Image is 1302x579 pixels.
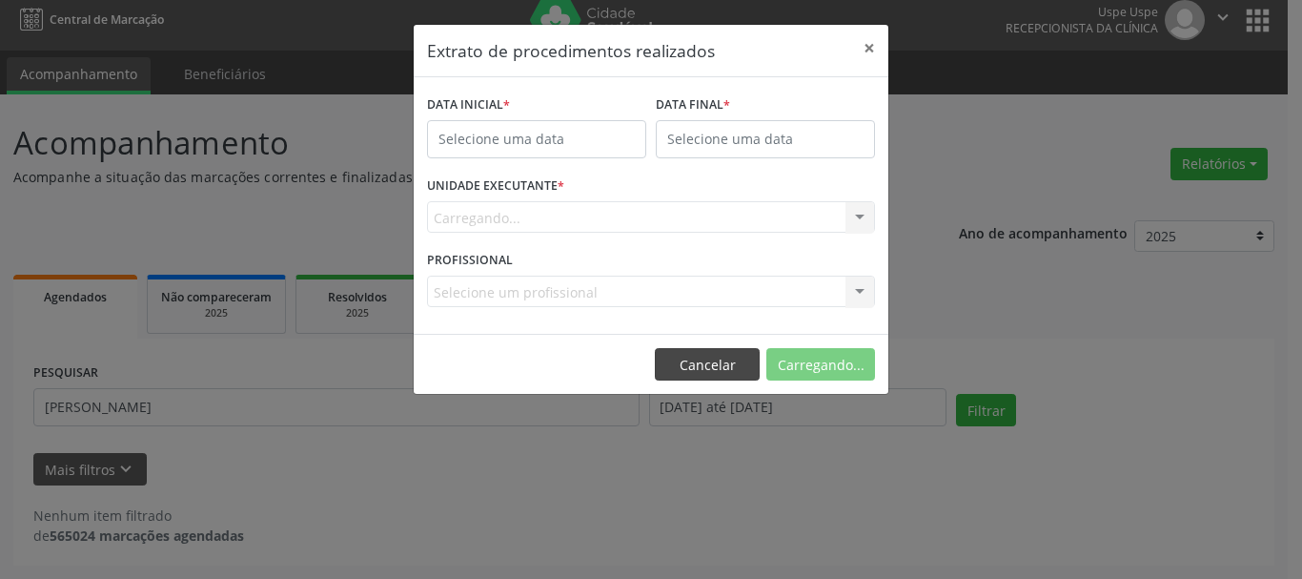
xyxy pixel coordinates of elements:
button: Cancelar [655,348,760,381]
h5: Extrato de procedimentos realizados [427,38,715,63]
input: Selecione uma data [427,120,646,158]
button: Close [850,25,888,72]
label: UNIDADE EXECUTANTE [427,172,564,201]
label: PROFISSIONAL [427,246,513,276]
input: Selecione uma data [656,120,875,158]
label: DATA FINAL [656,91,730,120]
button: Carregando... [766,348,875,381]
label: DATA INICIAL [427,91,510,120]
